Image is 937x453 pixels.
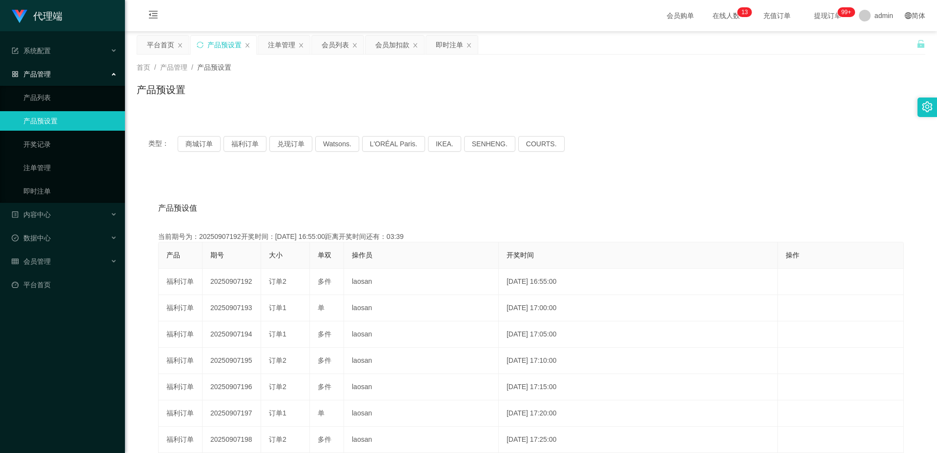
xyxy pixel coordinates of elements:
[318,356,331,364] span: 多件
[268,36,295,54] div: 注单管理
[137,63,150,71] span: 首页
[318,277,331,285] span: 多件
[12,71,19,78] i: 图标: appstore-o
[318,409,325,417] span: 单
[203,400,261,427] td: 20250907197
[207,36,242,54] div: 产品预设置
[23,135,117,154] a: 开奖记录
[269,409,286,417] span: 订单1
[12,235,19,241] i: 图标: check-circle-o
[318,251,331,259] span: 单双
[33,0,62,32] h1: 代理端
[344,269,499,295] td: laosan
[159,269,203,295] td: 福利订单
[905,12,912,19] i: 图标: global
[315,136,359,152] button: Watsons.
[210,251,224,259] span: 期号
[809,12,846,19] span: 提现订单
[224,136,266,152] button: 福利订单
[159,321,203,348] td: 福利订单
[499,295,778,321] td: [DATE] 17:00:00
[159,295,203,321] td: 福利订单
[322,36,349,54] div: 会员列表
[412,42,418,48] i: 图标: close
[499,321,778,348] td: [DATE] 17:05:00
[178,136,221,152] button: 商城订单
[745,7,748,17] p: 3
[269,383,286,391] span: 订单2
[917,39,925,48] i: 图标: unlock
[137,0,170,32] i: 图标: menu-fold
[466,42,472,48] i: 图标: close
[203,295,261,321] td: 20250907193
[12,258,19,265] i: 图标: table
[12,211,51,218] span: 内容中心
[318,330,331,338] span: 多件
[203,374,261,400] td: 20250907196
[177,42,183,48] i: 图标: close
[499,400,778,427] td: [DATE] 17:20:00
[737,7,752,17] sup: 13
[12,234,51,242] span: 数据中心
[269,304,286,312] span: 订单1
[499,427,778,453] td: [DATE] 17:25:00
[159,427,203,453] td: 福利订单
[922,101,933,112] i: 图标: setting
[23,88,117,107] a: 产品列表
[159,348,203,374] td: 福利订单
[507,251,534,259] span: 开奖时间
[12,275,117,295] a: 图标: dashboard平台首页
[12,47,19,54] i: 图标: form
[197,63,231,71] span: 产品预设置
[428,136,461,152] button: IKEA.
[318,304,325,312] span: 单
[786,251,799,259] span: 操作
[499,348,778,374] td: [DATE] 17:10:00
[203,348,261,374] td: 20250907195
[166,251,180,259] span: 产品
[269,435,286,443] span: 订单2
[436,36,463,54] div: 即时注单
[352,42,358,48] i: 图标: close
[269,330,286,338] span: 订单1
[344,427,499,453] td: laosan
[269,356,286,364] span: 订单2
[158,232,904,242] div: 当前期号为：20250907192开奖时间：[DATE] 16:55:00距离开奖时间还有：03:39
[269,251,283,259] span: 大小
[837,7,855,17] sup: 1109
[518,136,565,152] button: COURTS.
[352,251,372,259] span: 操作员
[12,70,51,78] span: 产品管理
[160,63,187,71] span: 产品管理
[344,295,499,321] td: laosan
[12,257,51,265] span: 会员管理
[158,202,197,214] span: 产品预设值
[344,374,499,400] td: laosan
[269,136,312,152] button: 兑现订单
[148,136,178,152] span: 类型：
[499,374,778,400] td: [DATE] 17:15:00
[269,277,286,285] span: 订单2
[318,435,331,443] span: 多件
[344,321,499,348] td: laosan
[464,136,515,152] button: SENHENG.
[499,269,778,295] td: [DATE] 16:55:00
[708,12,745,19] span: 在线人数
[137,82,185,97] h1: 产品预设置
[203,321,261,348] td: 20250907194
[344,400,499,427] td: laosan
[298,42,304,48] i: 图标: close
[23,158,117,177] a: 注单管理
[203,427,261,453] td: 20250907198
[147,36,174,54] div: 平台首页
[159,400,203,427] td: 福利订单
[362,136,425,152] button: L'ORÉAL Paris.
[344,348,499,374] td: laosan
[12,211,19,218] i: 图标: profile
[318,383,331,391] span: 多件
[203,269,261,295] td: 20250907192
[23,111,117,131] a: 产品预设置
[741,7,745,17] p: 1
[12,10,27,23] img: logo.9652507e.png
[758,12,795,19] span: 充值订单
